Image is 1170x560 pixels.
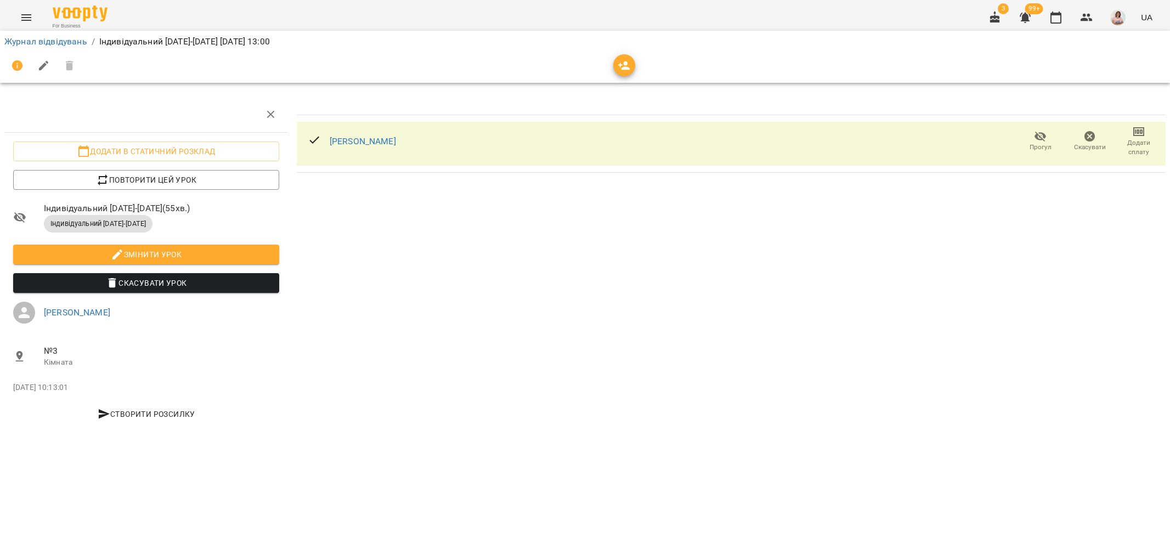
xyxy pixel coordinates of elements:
[18,408,275,421] span: Створити розсилку
[13,273,279,293] button: Скасувати Урок
[13,142,279,161] button: Додати в статичний розклад
[22,173,270,186] span: Повторити цей урок
[13,170,279,190] button: Повторити цей урок
[22,248,270,261] span: Змінити урок
[44,307,110,318] a: [PERSON_NAME]
[44,357,279,368] p: Кімната
[1030,143,1052,152] span: Прогул
[1016,126,1065,157] button: Прогул
[13,404,279,424] button: Створити розсилку
[1121,138,1157,157] span: Додати сплату
[44,219,152,229] span: Індивідуальний [DATE]-[DATE]
[998,3,1009,14] span: 3
[4,35,1166,48] nav: breadcrumb
[44,344,279,358] span: №3
[22,145,270,158] span: Додати в статичний розклад
[13,382,279,393] p: [DATE] 10:13:01
[13,245,279,264] button: Змінити урок
[330,136,396,146] a: [PERSON_NAME]
[1141,12,1152,23] span: UA
[1074,143,1106,152] span: Скасувати
[53,5,108,21] img: Voopty Logo
[1110,10,1126,25] img: a9a10fb365cae81af74a091d218884a8.jpeg
[1114,126,1163,157] button: Додати сплату
[1137,7,1157,27] button: UA
[4,36,87,47] a: Журнал відвідувань
[1065,126,1115,157] button: Скасувати
[1025,3,1043,14] span: 99+
[99,35,270,48] p: Індивідуальний [DATE]-[DATE] [DATE] 13:00
[13,4,39,31] button: Menu
[44,202,279,215] span: Індивідуальний [DATE]-[DATE] ( 55 хв. )
[53,22,108,30] span: For Business
[92,35,95,48] li: /
[22,276,270,290] span: Скасувати Урок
